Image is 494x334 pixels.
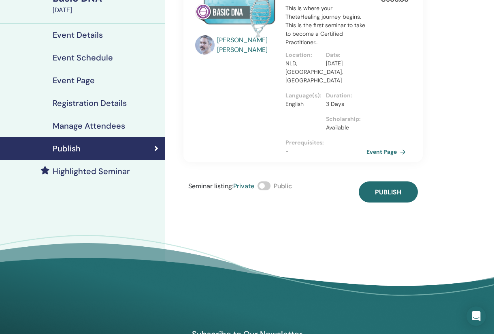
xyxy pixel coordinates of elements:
[359,181,418,203] button: Publish
[53,144,81,153] h4: Publish
[53,166,130,176] h4: Highlighted Seminar
[53,121,125,131] h4: Manage Attendees
[326,115,362,123] p: Scholarship :
[326,100,362,108] p: 3 Days
[53,53,113,62] h4: Event Schedule
[188,182,233,190] span: Seminar listing :
[285,59,321,85] p: NLD, [GEOGRAPHIC_DATA], [GEOGRAPHIC_DATA]
[53,5,160,15] div: [DATE]
[285,91,321,100] p: Language(s) :
[366,146,409,158] a: Event Page
[375,188,401,196] span: Publish
[53,75,95,85] h4: Event Page
[326,51,362,59] p: Date :
[217,35,278,55] a: [PERSON_NAME] [PERSON_NAME]
[53,30,103,40] h4: Event Details
[326,123,362,132] p: Available
[233,182,254,190] span: Private
[466,306,486,326] div: Open Intercom Messenger
[285,138,366,147] p: Prerequisites :
[274,182,292,190] span: Public
[195,35,215,55] img: default.jpg
[326,91,362,100] p: Duration :
[285,147,366,155] p: -
[285,51,321,59] p: Location :
[285,4,366,47] p: This is where your ThetaHealing journey begins. This is the first seminar to take to become a Cer...
[285,100,321,108] p: English
[53,98,127,108] h4: Registration Details
[326,59,362,68] p: [DATE]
